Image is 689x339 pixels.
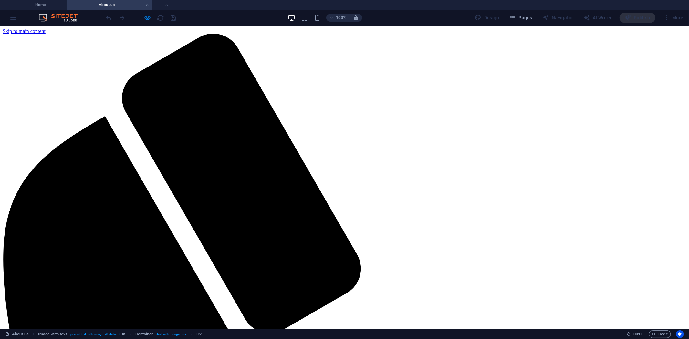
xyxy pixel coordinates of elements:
[638,332,639,336] span: :
[336,14,346,22] h6: 100%
[507,13,535,23] button: Pages
[652,330,668,338] span: Code
[156,330,186,338] span: . text-with-image-box
[38,330,67,338] span: Click to select. Double-click to edit
[627,330,644,338] h6: Session time
[5,330,29,338] a: Click to cancel selection. Double-click to open Pages
[38,330,202,338] nav: breadcrumb
[353,15,359,21] i: On resize automatically adjust zoom level to fit chosen device.
[69,330,120,338] span: . preset-text-with-image-v3-default
[326,14,349,22] button: 100%
[676,330,684,338] button: Usercentrics
[67,1,152,8] h4: About us
[3,3,46,8] a: Skip to main content
[473,13,502,23] div: Design (Ctrl+Alt+Y)
[122,332,125,336] i: This element is a customizable preset
[509,15,532,21] span: Pages
[135,330,153,338] span: Click to select. Double-click to edit
[196,330,202,338] span: Click to select. Double-click to edit
[633,330,643,338] span: 00 00
[37,14,86,22] img: Editor Logo
[649,330,671,338] button: Code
